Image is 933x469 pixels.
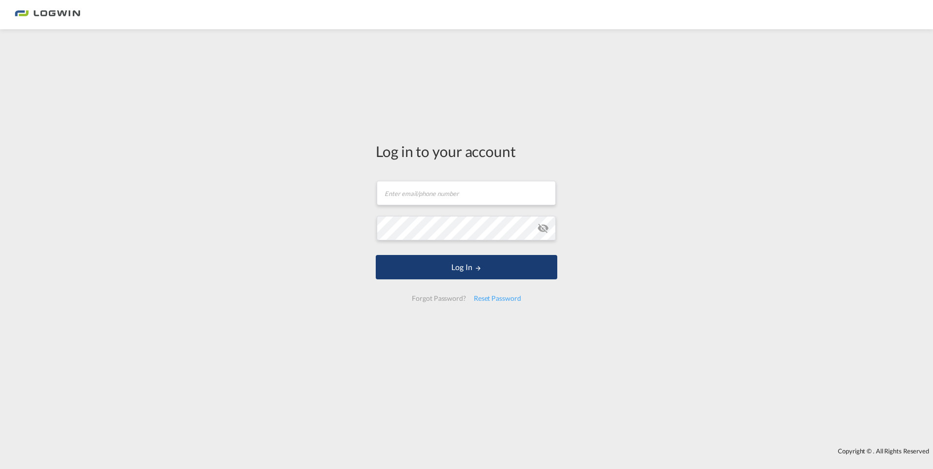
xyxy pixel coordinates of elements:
md-icon: icon-eye-off [537,222,549,234]
div: Forgot Password? [408,290,469,307]
button: LOGIN [376,255,557,279]
input: Enter email/phone number [377,181,556,205]
div: Reset Password [470,290,525,307]
div: Log in to your account [376,141,557,161]
img: bc73a0e0d8c111efacd525e4c8ad7d32.png [15,4,81,26]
